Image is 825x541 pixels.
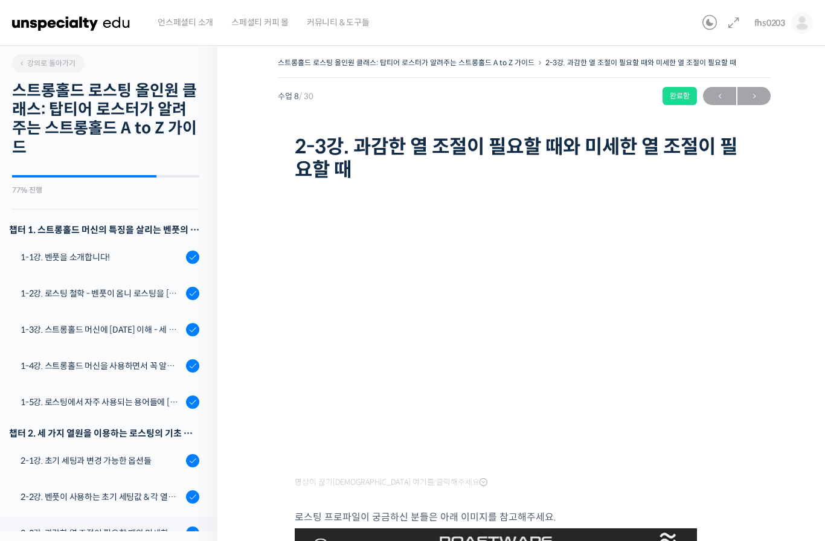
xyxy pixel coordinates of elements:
div: 2-3강. 과감한 열 조절이 필요할 때와 미세한 열 조절이 필요할 때 [21,527,182,540]
div: 1-3강. 스트롱홀드 머신에 [DATE] 이해 - 세 가지 열원이 만들어내는 변화 [21,323,182,336]
span: fhs0203 [754,18,785,28]
span: 수업 8 [278,92,313,100]
div: 1-5강. 로스팅에서 자주 사용되는 용어들에 [DATE] 이해 [21,395,182,409]
a: ←이전 [703,87,736,105]
h2: 스트롱홀드 로스팅 올인원 클래스: 탑티어 로스터가 알려주는 스트롱홀드 A to Z 가이드 [12,82,199,157]
h3: 챕터 1. 스트롱홀드 머신의 특징을 살리는 벤풋의 로스팅 방식 [9,222,199,238]
div: 완료함 [663,87,697,105]
p: 로스팅 프로파일이 궁금하신 분들은 아래 이미지를 참고해주세요. [295,509,754,525]
div: 챕터 2. 세 가지 열원을 이용하는 로스팅의 기초 설계 [9,425,199,441]
span: / 30 [299,91,313,101]
span: 강의로 돌아가기 [18,59,75,68]
h1: 2-3강. 과감한 열 조절이 필요할 때와 미세한 열 조절이 필요할 때 [295,135,754,182]
a: 2-3강. 과감한 열 조절이 필요할 때와 미세한 열 조절이 필요할 때 [545,58,736,67]
div: 2-2강. 벤풋이 사용하는 초기 세팅값 & 각 열원이 하는 역할 [21,490,182,504]
a: 스트롱홀드 로스팅 올인원 클래스: 탑티어 로스터가 알려주는 스트롱홀드 A to Z 가이드 [278,58,534,67]
div: 2-1강. 초기 세팅과 변경 가능한 옵션들 [21,454,182,467]
span: ← [703,88,736,104]
a: 다음→ [737,87,771,105]
span: → [737,88,771,104]
div: 77% 진행 [12,187,199,194]
a: 강의로 돌아가기 [12,54,85,72]
div: 1-2강. 로스팅 철학 - 벤풋이 옴니 로스팅을 [DATE] 않는 이유 [21,287,182,300]
div: 1-1강. 벤풋을 소개합니다! [21,251,182,264]
span: 영상이 끊기[DEMOGRAPHIC_DATA] 여기를 클릭해주세요 [295,478,487,487]
div: 1-4강. 스트롱홀드 머신을 사용하면서 꼭 알고 있어야 할 유의사항 [21,359,182,373]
